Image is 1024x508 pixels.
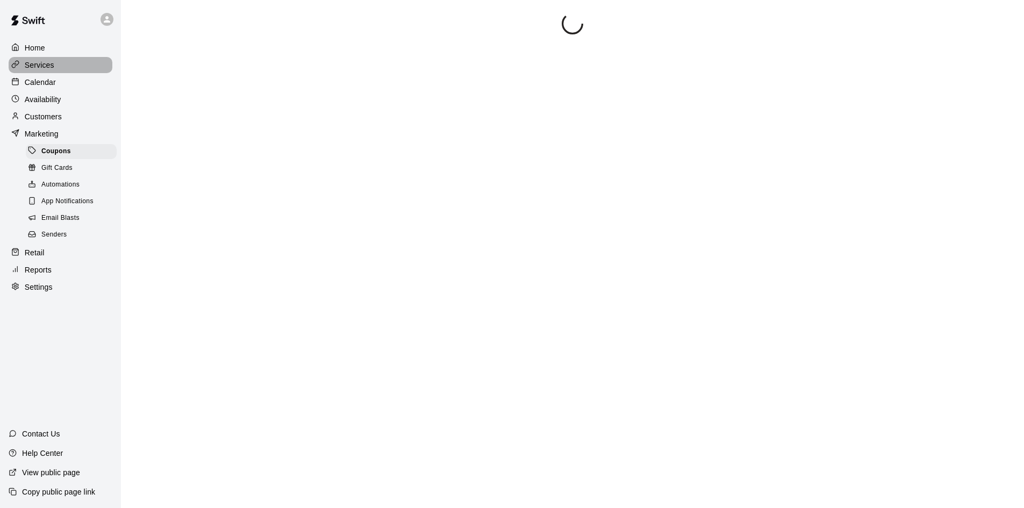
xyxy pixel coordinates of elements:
[41,163,73,174] span: Gift Cards
[9,279,112,295] a: Settings
[22,448,63,459] p: Help Center
[9,40,112,56] a: Home
[26,227,117,242] div: Senders
[41,230,67,240] span: Senders
[25,247,45,258] p: Retail
[9,126,112,142] a: Marketing
[9,57,112,73] a: Services
[22,428,60,439] p: Contact Us
[41,196,94,207] span: App Notifications
[22,467,80,478] p: View public page
[25,60,54,70] p: Services
[22,486,95,497] p: Copy public page link
[41,213,80,224] span: Email Blasts
[9,245,112,261] a: Retail
[9,109,112,125] a: Customers
[26,211,117,226] div: Email Blasts
[9,74,112,90] a: Calendar
[26,210,121,227] a: Email Blasts
[25,94,61,105] p: Availability
[9,91,112,108] a: Availability
[25,264,52,275] p: Reports
[26,194,121,210] a: App Notifications
[26,177,121,194] a: Automations
[41,180,80,190] span: Automations
[26,160,121,176] a: Gift Cards
[41,146,71,157] span: Coupons
[26,161,117,176] div: Gift Cards
[25,128,59,139] p: Marketing
[26,194,117,209] div: App Notifications
[9,262,112,278] a: Reports
[26,227,121,244] a: Senders
[25,111,62,122] p: Customers
[26,177,117,192] div: Automations
[25,282,53,292] p: Settings
[25,77,56,88] p: Calendar
[25,42,45,53] p: Home
[26,144,117,159] div: Coupons
[26,143,121,160] a: Coupons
